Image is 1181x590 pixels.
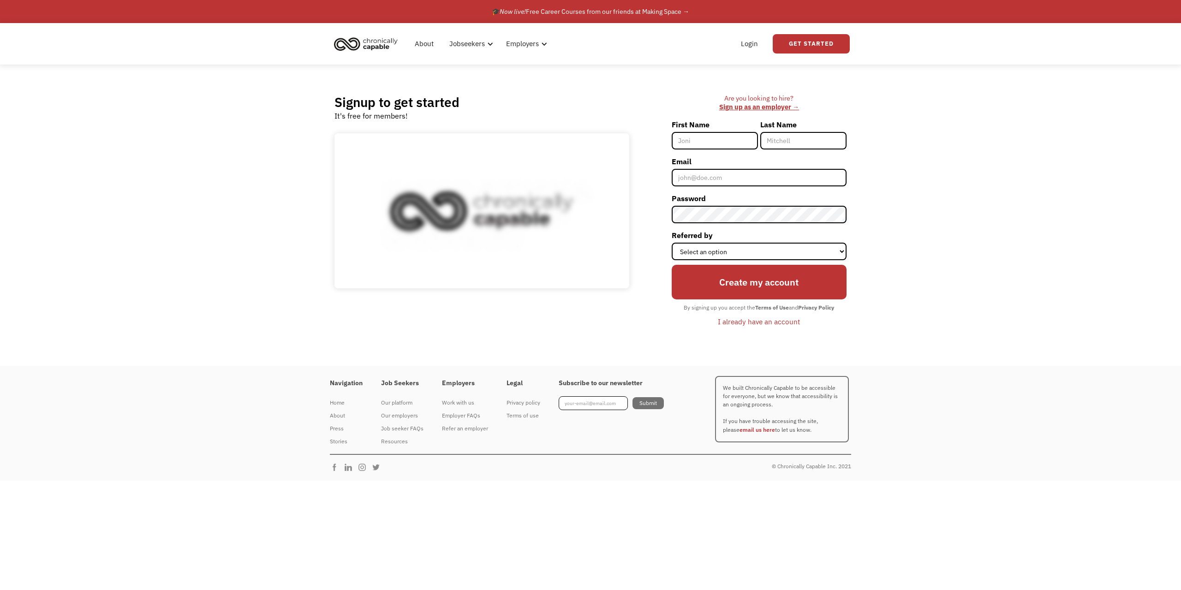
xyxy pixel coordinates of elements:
div: Terms of use [507,410,540,421]
a: I already have an account [711,314,807,329]
a: About [330,409,363,422]
h4: Job Seekers [381,379,423,387]
div: Jobseekers [449,38,485,49]
div: Jobseekers [444,29,496,59]
div: Stories [330,436,363,447]
h2: Signup to get started [334,94,459,110]
strong: Terms of Use [755,304,789,311]
div: Our platform [381,397,423,408]
div: Employer FAQs [442,410,488,421]
div: Refer an employer [442,423,488,434]
div: Home [330,397,363,408]
label: First Name [672,117,758,132]
div: About [330,410,363,421]
div: Employers [506,38,539,49]
a: Privacy policy [507,396,540,409]
label: Referred by [672,228,847,243]
div: Our employers [381,410,423,421]
img: Chronically Capable Facebook Page [330,463,344,472]
img: Chronically Capable logo [331,34,400,54]
input: Create my account [672,265,847,299]
p: We built Chronically Capable to be accessible for everyone, but we know that accessibility is an ... [715,376,849,442]
input: your-email@email.com [559,396,628,410]
h4: Navigation [330,379,363,387]
img: Chronically Capable Linkedin Page [344,463,358,472]
div: I already have an account [718,316,800,327]
a: Job seeker FAQs [381,422,423,435]
input: Mitchell [760,132,847,149]
div: Employers [501,29,550,59]
img: Chronically Capable Twitter Page [371,463,385,472]
label: Last Name [760,117,847,132]
div: It's free for members! [334,110,408,121]
h4: Employers [442,379,488,387]
img: Chronically Capable Instagram Page [358,463,371,472]
h4: Legal [507,379,540,387]
a: Press [330,422,363,435]
div: Resources [381,436,423,447]
div: © Chronically Capable Inc. 2021 [772,461,851,472]
div: Are you looking to hire? ‍ [672,94,847,111]
a: Work with us [442,396,488,409]
div: Press [330,423,363,434]
div: 🎓 Free Career Courses from our friends at Making Space → [492,6,689,17]
a: Home [330,396,363,409]
div: By signing up you accept the and [679,302,839,314]
a: Sign up as an employer → [719,102,799,111]
input: Submit [632,397,664,409]
a: Stories [330,435,363,448]
a: home [331,34,405,54]
label: Password [672,191,847,206]
form: Member-Signup-Form [672,117,847,329]
a: Terms of use [507,409,540,422]
div: Privacy policy [507,397,540,408]
a: email us here [740,426,775,433]
a: Refer an employer [442,422,488,435]
em: Now live! [500,7,526,16]
div: Work with us [442,397,488,408]
a: Get Started [773,34,850,54]
div: Job seeker FAQs [381,423,423,434]
a: Our platform [381,396,423,409]
a: About [409,29,439,59]
form: Footer Newsletter [559,396,664,410]
strong: Privacy Policy [798,304,834,311]
a: Login [735,29,763,59]
a: Resources [381,435,423,448]
input: Joni [672,132,758,149]
a: Our employers [381,409,423,422]
a: Employer FAQs [442,409,488,422]
h4: Subscribe to our newsletter [559,379,664,387]
input: john@doe.com [672,169,847,186]
label: Email [672,154,847,169]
